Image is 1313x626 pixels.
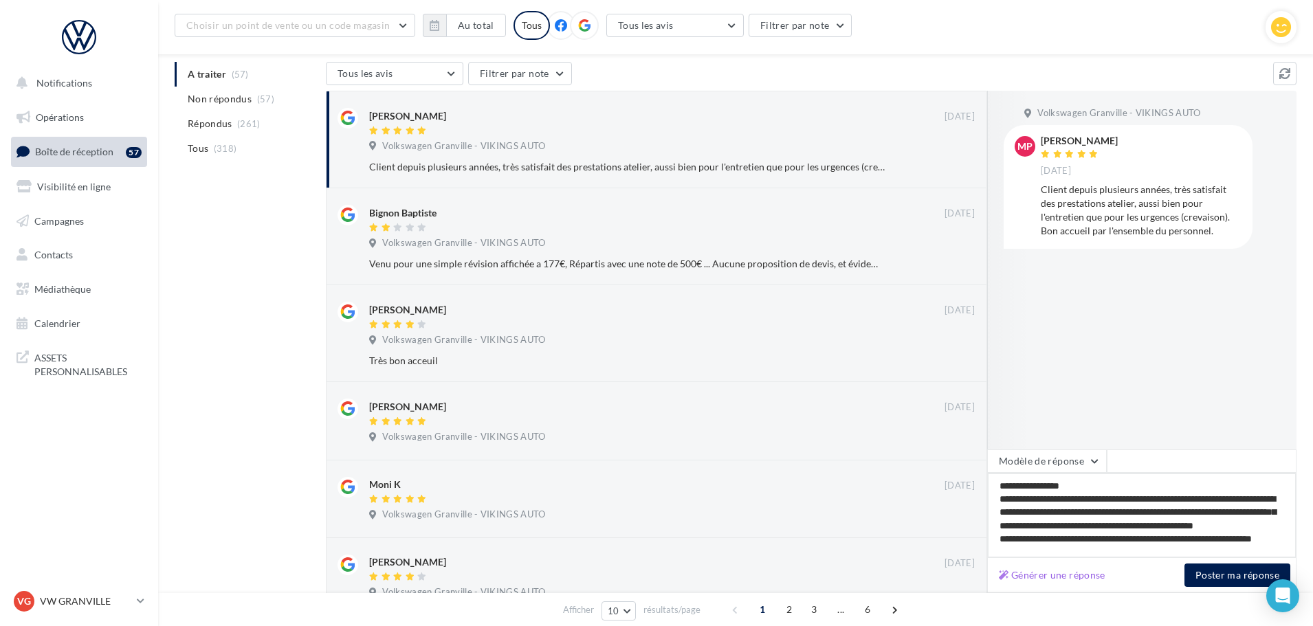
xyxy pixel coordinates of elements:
[369,257,885,271] div: Venu pour une simple révision affichée a 177€, Répartis avec une note de 500€ ... Aucune proposit...
[993,567,1111,583] button: Générer une réponse
[326,62,463,85] button: Tous les avis
[382,508,545,521] span: Volkswagen Granville - VIKINGS AUTO
[8,309,150,338] a: Calendrier
[1041,165,1071,177] span: [DATE]
[423,14,506,37] button: Au total
[514,11,550,40] div: Tous
[34,348,142,378] span: ASSETS PERSONNALISABLES
[382,140,545,153] span: Volkswagen Granville - VIKINGS AUTO
[382,431,545,443] span: Volkswagen Granville - VIKINGS AUTO
[338,67,393,79] span: Tous les avis
[17,594,31,608] span: VG
[618,19,674,31] span: Tous les avis
[606,14,744,37] button: Tous les avis
[945,111,975,123] span: [DATE]
[34,317,80,329] span: Calendrier
[8,207,150,236] a: Campagnes
[1037,107,1200,120] span: Volkswagen Granville - VIKINGS AUTO
[369,478,401,491] div: Moni K
[382,586,545,599] span: Volkswagen Granville - VIKINGS AUTO
[803,599,825,621] span: 3
[34,249,73,260] span: Contacts
[369,206,437,220] div: Bignon Baptiste
[382,237,545,249] span: Volkswagen Granville - VIKINGS AUTO
[446,14,506,37] button: Au total
[945,401,975,414] span: [DATE]
[188,92,252,106] span: Non répondus
[1041,183,1242,238] div: Client depuis plusieurs années, très satisfait des prestations atelier, aussi bien pour l'entreti...
[1041,136,1118,146] div: [PERSON_NAME]
[36,111,84,123] span: Opérations
[945,304,975,317] span: [DATE]
[369,400,446,414] div: [PERSON_NAME]
[37,181,111,192] span: Visibilité en ligne
[237,118,261,129] span: (261)
[751,599,773,621] span: 1
[369,109,446,123] div: [PERSON_NAME]
[830,599,852,621] span: ...
[1266,579,1299,612] div: Open Intercom Messenger
[34,283,91,295] span: Médiathèque
[749,14,852,37] button: Filtrer par note
[8,275,150,304] a: Médiathèque
[369,160,885,174] div: Client depuis plusieurs années, très satisfait des prestations atelier, aussi bien pour l'entreti...
[857,599,879,621] span: 6
[369,354,885,368] div: Très bon acceuil
[945,208,975,220] span: [DATE]
[214,143,237,154] span: (318)
[8,137,150,166] a: Boîte de réception57
[36,77,92,89] span: Notifications
[369,303,446,317] div: [PERSON_NAME]
[608,605,619,616] span: 10
[8,172,150,201] a: Visibilité en ligne
[8,69,144,98] button: Notifications
[40,594,131,608] p: VW GRANVILLE
[602,601,637,621] button: 10
[35,146,113,157] span: Boîte de réception
[468,62,572,85] button: Filtrer par note
[945,480,975,492] span: [DATE]
[8,343,150,383] a: ASSETS PERSONNALISABLES
[34,214,84,226] span: Campagnes
[369,555,446,569] div: [PERSON_NAME]
[1017,139,1033,153] span: mP
[8,103,150,132] a: Opérations
[987,449,1107,473] button: Modèle de réponse
[1184,563,1290,587] button: Poster ma réponse
[11,588,147,614] a: VG VW GRANVILLE
[563,603,594,616] span: Afficher
[8,241,150,269] a: Contacts
[188,117,232,131] span: Répondus
[778,599,800,621] span: 2
[126,147,142,158] div: 57
[945,557,975,570] span: [DATE]
[186,19,390,31] span: Choisir un point de vente ou un code magasin
[257,93,274,104] span: (57)
[188,142,208,155] span: Tous
[382,334,545,346] span: Volkswagen Granville - VIKINGS AUTO
[175,14,415,37] button: Choisir un point de vente ou un code magasin
[643,603,700,616] span: résultats/page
